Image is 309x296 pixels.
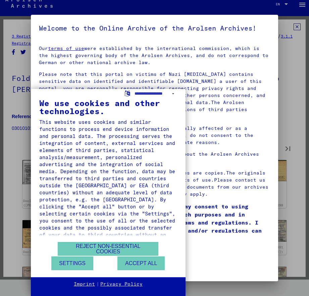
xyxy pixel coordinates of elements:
[74,281,95,288] a: Imprint
[39,99,177,115] div: We use cookies and other technologies.
[39,118,177,245] div: This website uses cookies and similar functions to process end device information and personal da...
[117,256,165,270] button: Accept all
[51,256,93,270] button: Settings
[100,281,143,288] a: Privacy Policy
[58,242,158,256] button: Reject non-essential cookies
